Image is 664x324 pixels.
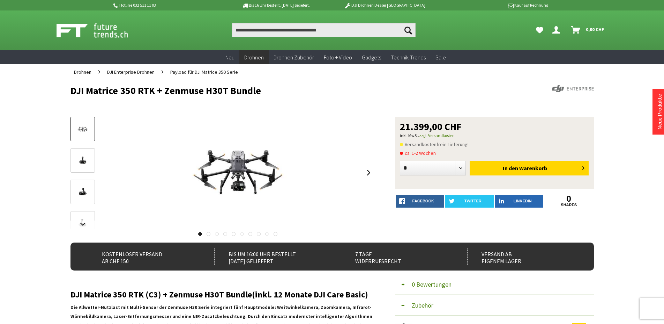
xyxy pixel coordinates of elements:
[357,50,386,65] a: Gadgets
[495,195,544,208] a: LinkedIn
[112,1,221,9] p: Hotline 032 511 11 03
[167,64,241,80] a: Payload für DJI Matrice 350 Serie
[586,24,604,35] span: 0,00 CHF
[439,1,548,9] p: Kauf auf Rechnung
[386,50,431,65] a: Technik-Trends
[470,161,589,175] button: In den Warenkorb
[74,69,91,75] span: Drohnen
[107,69,155,75] span: DJI Enterprise Drohnen
[467,248,579,265] div: Versand ab eigenem Lager
[170,69,238,75] span: Payload für DJI Matrice 350 Serie
[104,64,158,80] a: DJI Enterprise Drohnen
[400,131,589,140] p: inkl. MwSt.
[395,295,594,316] button: Zubehör
[73,123,93,136] img: Vorschau: DJI Matrice 350 RTK + Zenmuse H30T Bundle
[395,274,594,295] button: 0 Bewertungen
[396,195,444,208] a: facebook
[400,140,469,149] span: Versandkostenfreie Lieferung!
[149,117,327,229] img: DJI Matrice 350 RTK + Zenmuse H30T Bundle
[225,54,234,61] span: Neu
[545,195,593,203] a: 0
[514,199,532,203] span: LinkedIn
[341,248,452,265] div: 7 Tage Widerrufsrecht
[269,50,319,65] a: Drohnen Zubehör
[330,1,439,9] p: DJI Drohnen Dealer [GEOGRAPHIC_DATA]
[391,54,426,61] span: Technik-Trends
[319,50,357,65] a: Foto + Video
[88,248,199,265] div: Kostenloser Versand ab CHF 150
[324,54,352,61] span: Foto + Video
[519,165,547,172] span: Warenkorb
[239,50,269,65] a: Drohnen
[656,94,663,130] a: Neue Produkte
[232,23,416,37] input: Produkt, Marke, Kategorie, EAN, Artikelnummer…
[568,23,608,37] a: Warenkorb
[435,54,446,61] span: Sale
[252,289,368,300] span: (inkl. 12 Monate DJI Care Basic)
[400,122,462,131] span: 21.399,00 CHF
[214,248,326,265] div: Bis um 16:00 Uhr bestellt [DATE] geliefert
[464,199,482,203] span: twitter
[57,22,143,39] img: Shop Futuretrends - zur Startseite wechseln
[244,54,264,61] span: Drohnen
[545,203,593,207] a: shares
[221,50,239,65] a: Neu
[419,133,455,138] a: zzgl. Versandkosten
[70,290,374,299] h2: DJI Matrice 350 RTK (C3) + Zenmuse H30T Bundle
[70,64,95,80] a: Drohnen
[401,23,416,37] button: Suchen
[550,23,566,37] a: Dein Konto
[362,54,381,61] span: Gadgets
[431,50,451,65] a: Sale
[552,85,594,92] img: DJI Enterprise
[503,165,518,172] span: In den
[445,195,494,208] a: twitter
[274,54,314,61] span: Drohnen Zubehör
[400,149,436,157] span: ca. 1-2 Wochen
[412,199,434,203] span: facebook
[70,85,489,96] h1: DJI Matrice 350 RTK + Zenmuse H30T Bundle
[221,1,330,9] p: Bis 16 Uhr bestellt, [DATE] geliefert.
[532,23,547,37] a: Meine Favoriten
